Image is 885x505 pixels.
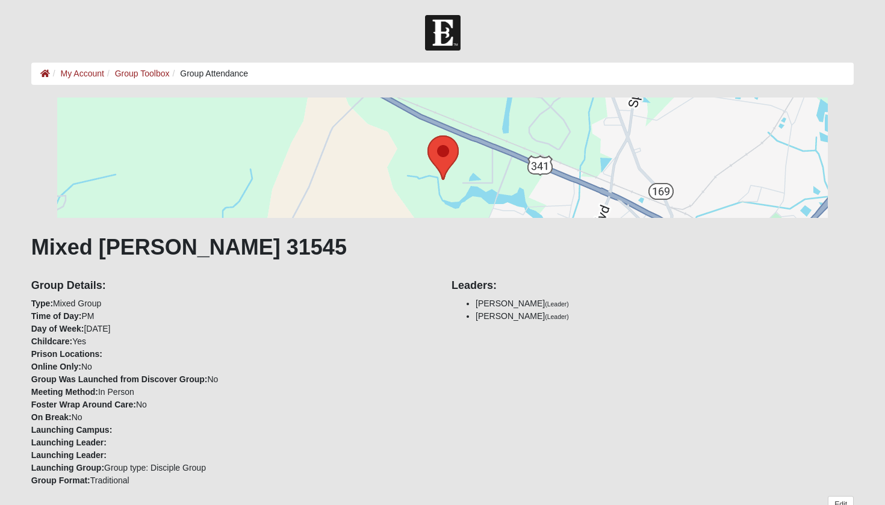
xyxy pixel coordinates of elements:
[545,313,569,320] small: (Leader)
[545,300,569,308] small: (Leader)
[31,311,82,321] strong: Time of Day:
[61,69,104,78] a: My Account
[476,310,854,323] li: [PERSON_NAME]
[31,463,104,472] strong: Launching Group:
[476,297,854,310] li: [PERSON_NAME]
[31,450,107,460] strong: Launching Leader:
[115,69,170,78] a: Group Toolbox
[31,279,433,293] h4: Group Details:
[31,336,72,346] strong: Childcare:
[452,279,854,293] h4: Leaders:
[22,271,442,487] div: Mixed Group PM [DATE] Yes No No In Person No No Group type: Disciple Group Traditional
[31,425,113,435] strong: Launching Campus:
[31,299,53,308] strong: Type:
[31,374,208,384] strong: Group Was Launched from Discover Group:
[170,67,249,80] li: Group Attendance
[31,324,84,333] strong: Day of Week:
[31,400,136,409] strong: Foster Wrap Around Care:
[31,476,90,485] strong: Group Format:
[31,438,107,447] strong: Launching Leader:
[31,412,72,422] strong: On Break:
[31,362,81,371] strong: Online Only:
[425,15,461,51] img: Church of Eleven22 Logo
[31,349,102,359] strong: Prison Locations:
[31,387,98,397] strong: Meeting Method:
[31,234,854,260] h1: Mixed [PERSON_NAME] 31545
